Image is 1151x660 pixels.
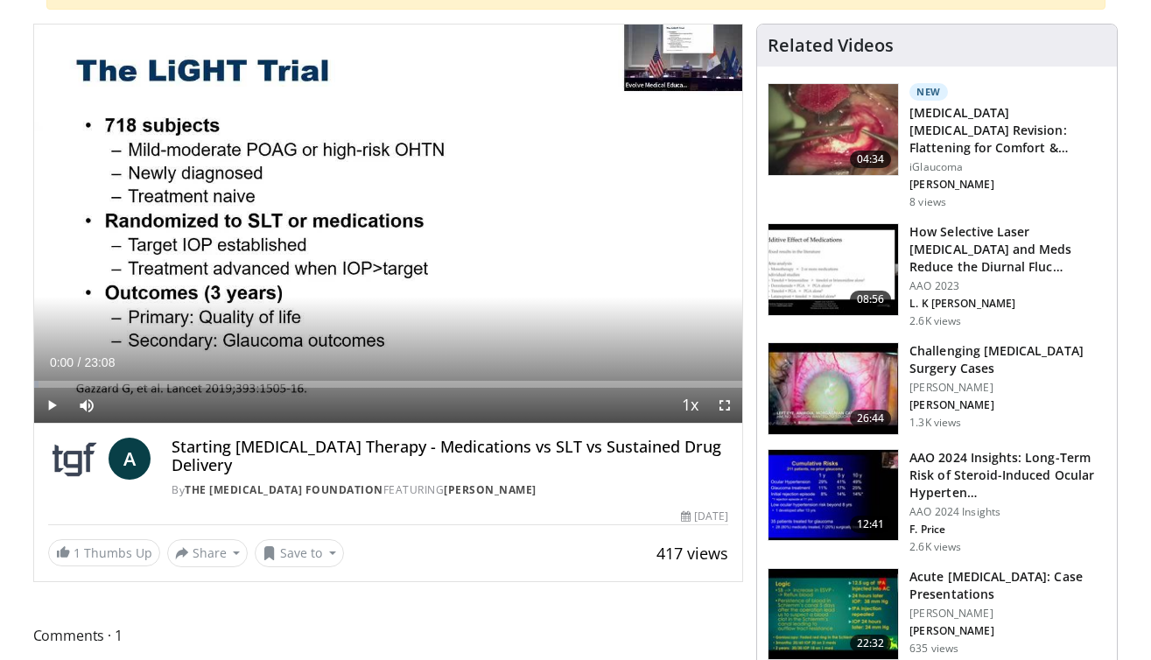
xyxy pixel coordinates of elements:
[34,25,743,424] video-js: Video Player
[172,438,728,475] h4: Starting [MEDICAL_DATA] Therapy - Medications vs SLT vs Sustained Drug Delivery
[769,343,898,434] img: 05a6f048-9eed-46a7-93e1-844e43fc910c.150x105_q85_crop-smart_upscale.jpg
[672,388,707,423] button: Playback Rate
[768,223,1106,328] a: 08:56 How Selective Laser [MEDICAL_DATA] and Meds Reduce the Diurnal Fluc… AAO 2023 L. K [PERSON_...
[909,297,1106,311] p: L. K [PERSON_NAME]
[909,416,961,430] p: 1.3K views
[769,224,898,315] img: 420b1191-3861-4d27-8af4-0e92e58098e4.150x105_q85_crop-smart_upscale.jpg
[769,569,898,660] img: 70667664-86a4-45d1-8ebc-87674d5d23cb.150x105_q85_crop-smart_upscale.jpg
[850,516,892,533] span: 12:41
[769,450,898,541] img: d1bebadf-5ef8-4c82-bd02-47cdd9740fa5.150x105_q85_crop-smart_upscale.jpg
[909,607,1106,621] p: [PERSON_NAME]
[768,449,1106,554] a: 12:41 AAO 2024 Insights: Long-Term Risk of Steroid-Induced Ocular Hyperten… AAO 2024 Insights F. ...
[172,482,728,498] div: By FEATURING
[34,381,743,388] div: Progress Bar
[909,160,1106,174] p: iGlaucoma
[768,342,1106,435] a: 26:44 Challenging [MEDICAL_DATA] Surgery Cases [PERSON_NAME] [PERSON_NAME] 1.3K views
[909,449,1106,502] h3: AAO 2024 Insights: Long-Term Risk of Steroid-Induced Ocular Hyperten…
[444,482,537,497] a: [PERSON_NAME]
[167,539,249,567] button: Share
[909,223,1106,276] h3: How Selective Laser [MEDICAL_DATA] and Meds Reduce the Diurnal Fluc…
[656,543,728,564] span: 417 views
[850,151,892,168] span: 04:34
[909,568,1106,603] h3: Acute [MEDICAL_DATA]: Case Presentations
[768,35,894,56] h4: Related Videos
[78,355,81,369] span: /
[909,342,1106,377] h3: Challenging [MEDICAL_DATA] Surgery Cases
[909,83,948,101] p: New
[769,84,898,175] img: 3bd61a99-1ae1-4a9d-a6af-907ad073e0d9.150x105_q85_crop-smart_upscale.jpg
[34,388,69,423] button: Play
[909,398,1106,412] p: [PERSON_NAME]
[909,523,1106,537] p: F. Price
[909,381,1106,395] p: [PERSON_NAME]
[33,624,744,647] span: Comments 1
[768,83,1106,209] a: 04:34 New [MEDICAL_DATA] [MEDICAL_DATA] Revision: Flattening for Comfort & Success iGlaucoma [PER...
[850,291,892,308] span: 08:56
[69,388,104,423] button: Mute
[909,505,1106,519] p: AAO 2024 Insights
[185,482,383,497] a: The [MEDICAL_DATA] Foundation
[909,178,1106,192] p: [PERSON_NAME]
[909,642,958,656] p: 635 views
[707,388,742,423] button: Fullscreen
[84,355,115,369] span: 23:08
[850,635,892,652] span: 22:32
[50,355,74,369] span: 0:00
[909,624,1106,638] p: [PERSON_NAME]
[909,540,961,554] p: 2.6K views
[681,509,728,524] div: [DATE]
[109,438,151,480] a: A
[74,544,81,561] span: 1
[909,279,1106,293] p: AAO 2023
[909,195,946,209] p: 8 views
[909,314,961,328] p: 2.6K views
[48,438,102,480] img: The Glaucoma Foundation
[850,410,892,427] span: 26:44
[255,539,344,567] button: Save to
[909,104,1106,157] h3: [MEDICAL_DATA] [MEDICAL_DATA] Revision: Flattening for Comfort & Success
[48,539,160,566] a: 1 Thumbs Up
